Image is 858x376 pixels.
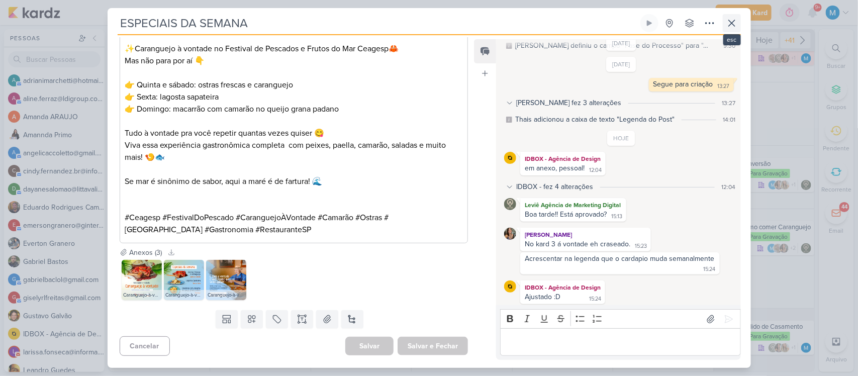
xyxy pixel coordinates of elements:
[118,14,638,32] input: Kard Sem Título
[500,309,740,329] div: Editor toolbar
[522,154,604,164] div: IDBOX - Agência de Design
[718,82,730,90] div: 13:27
[122,290,162,300] div: Caranguejo-à-vontade_01.jpg
[130,247,162,258] div: Anexos (3)
[525,293,560,301] div: Ajustado :D
[704,265,716,273] div: 15:24
[516,181,593,192] div: IDBOX - fez 4 alterações
[515,114,675,125] div: Thais adicionou a caixa de texto "Legenda do Post"
[125,55,462,67] p: Mas não para por aí 👇
[120,35,468,243] div: Editor editing area: main
[516,98,621,108] div: [PERSON_NAME] fez 3 alterações
[504,228,516,240] img: Marcella Legnaioli
[125,175,462,187] p: Se mar é sinônimo de sabor, aqui a maré é de fartura! 🌊
[206,290,246,300] div: Caranguejo-à-vontade_03.jpg
[645,19,653,27] div: Ligar relógio
[506,117,512,123] div: Este log é visível à todos no kard
[125,127,462,163] p: Tudo à vontade pra você repetir quantas vezes quiser 😋 Viva essa experiência gastronômica complet...
[504,152,516,164] img: IDBOX - Agência de Design
[525,164,585,172] div: em anexo, pessoal!
[125,67,462,115] p: 👉 Quinta e sábado: ostras frescas e caranguejo 👉 Sexta: lagosta sapateira 👉 Domingo: macarrão com...
[120,336,170,356] button: Cancelar
[522,283,603,293] div: IDBOX - Agência de Design
[504,280,516,293] img: IDBOX - Agência de Design
[525,210,607,219] div: Boa tarde!! Está aprovado?
[589,166,602,174] div: 12:04
[122,260,162,300] img: KPCl9QpN0xiotKA9FVDRupZeFh4WqqBxEORUypRc.jpg
[506,43,512,49] div: Este log é visível à todos no kard
[525,240,630,248] div: No kard 3 á vontade eh craseado.
[722,99,736,108] div: 13:27
[525,254,714,263] div: Acrescentar na legenda que o cardapio muda semanalmente
[723,34,741,45] div: esc
[522,200,624,210] div: Leviê Agência de Marketing Digital
[522,230,649,240] div: [PERSON_NAME]
[206,260,246,300] img: tEgWhcarrnBbHjnBf6T6jkqsac6lTKSgB3kCbuBz.jpg
[515,40,709,51] div: MARIANA definiu o campo "Fase do Processo" para "Aguardando cliente"
[723,115,736,124] div: 14:01
[653,80,713,88] div: Segue para criação
[724,41,736,50] div: 9:30
[125,43,462,55] p: ✨Caranguejo à vontade no Festival de Pescados e Frutos do Mar Ceagesp🦀
[500,328,740,356] div: Editor editing area: main
[635,242,647,250] div: 15:23
[589,295,601,303] div: 15:24
[611,213,622,221] div: 15:13
[722,182,736,192] div: 12:04
[125,212,462,236] p: #Ceagesp #FestivalDoPescado #CaranguejoÀVontade #Camarão #Ostras #[GEOGRAPHIC_DATA] #Gastronomia ...
[164,290,204,300] div: Caranguejo-à-vontade_02.jpg
[164,260,204,300] img: lMeEvqmvGai5mq5j1tQddXgRQGvGJztAvSa8Ch7w.jpg
[504,198,516,210] img: Leviê Agência de Marketing Digital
